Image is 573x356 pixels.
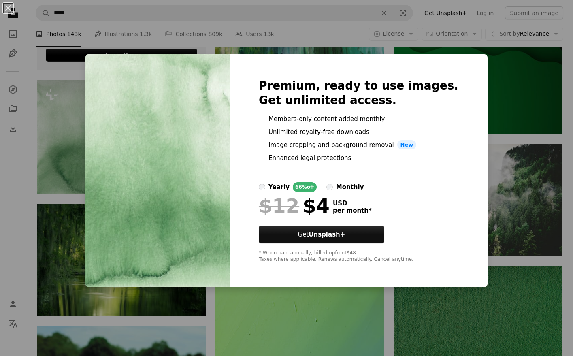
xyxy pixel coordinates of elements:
[259,250,458,263] div: * When paid annually, billed upfront $48 Taxes where applicable. Renews automatically. Cancel any...
[326,184,333,190] input: monthly
[259,184,265,190] input: yearly66%off
[259,114,458,124] li: Members-only content added monthly
[397,140,417,150] span: New
[309,231,345,238] strong: Unsplash+
[293,182,317,192] div: 66% off
[259,226,384,243] button: GetUnsplash+
[85,54,230,288] img: premium_photo-1667668224817-284e86fe56ab
[268,182,290,192] div: yearly
[259,195,299,216] span: $12
[259,79,458,108] h2: Premium, ready to use images. Get unlimited access.
[333,207,372,214] span: per month *
[336,182,364,192] div: monthly
[333,200,372,207] span: USD
[259,127,458,137] li: Unlimited royalty-free downloads
[259,153,458,163] li: Enhanced legal protections
[259,140,458,150] li: Image cropping and background removal
[259,195,330,216] div: $4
